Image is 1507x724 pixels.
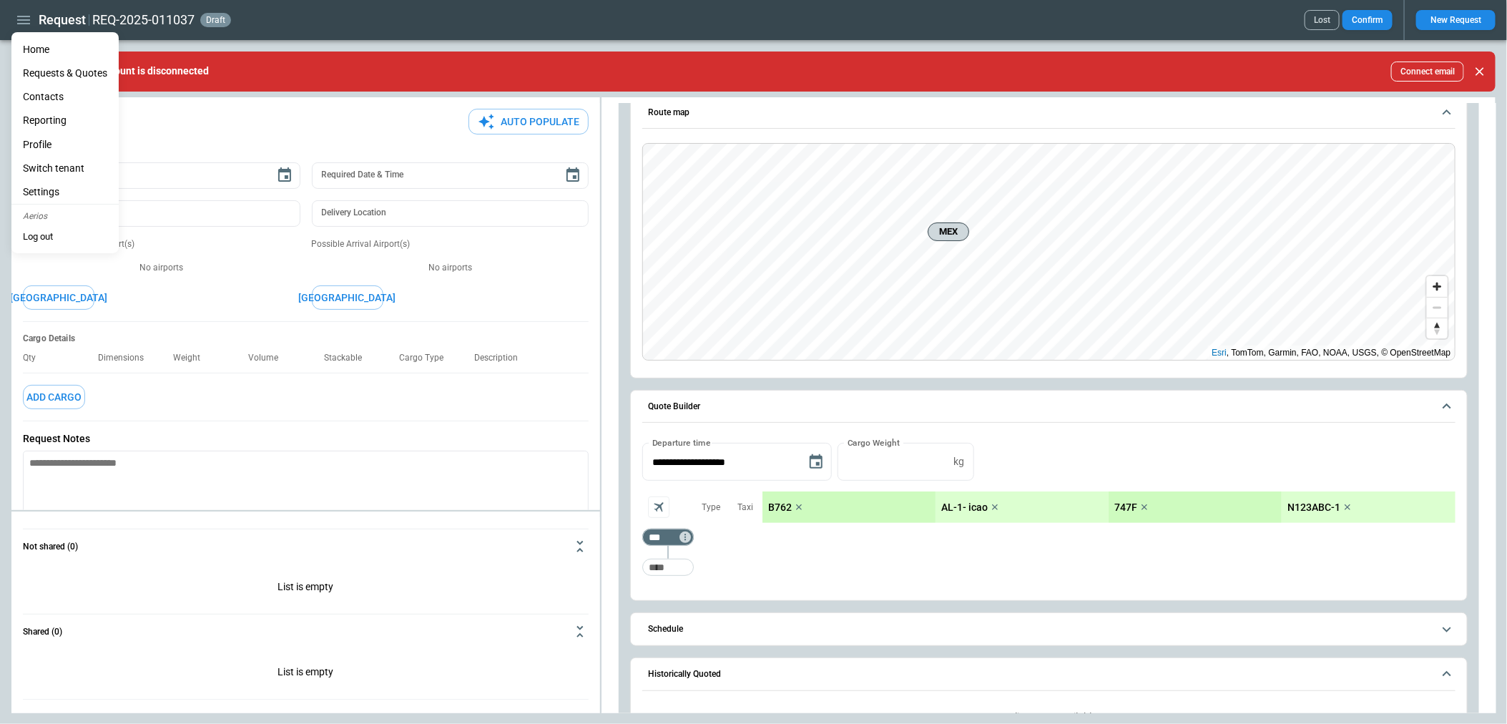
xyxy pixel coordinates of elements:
[11,85,119,109] a: Contacts
[11,226,64,248] button: Log out
[11,38,119,62] a: Home
[11,109,119,132] a: Reporting
[11,62,119,85] a: Requests & Quotes
[11,133,119,157] a: Profile
[11,205,119,226] p: Aerios
[11,157,119,180] li: Switch tenant
[11,180,119,204] a: Settings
